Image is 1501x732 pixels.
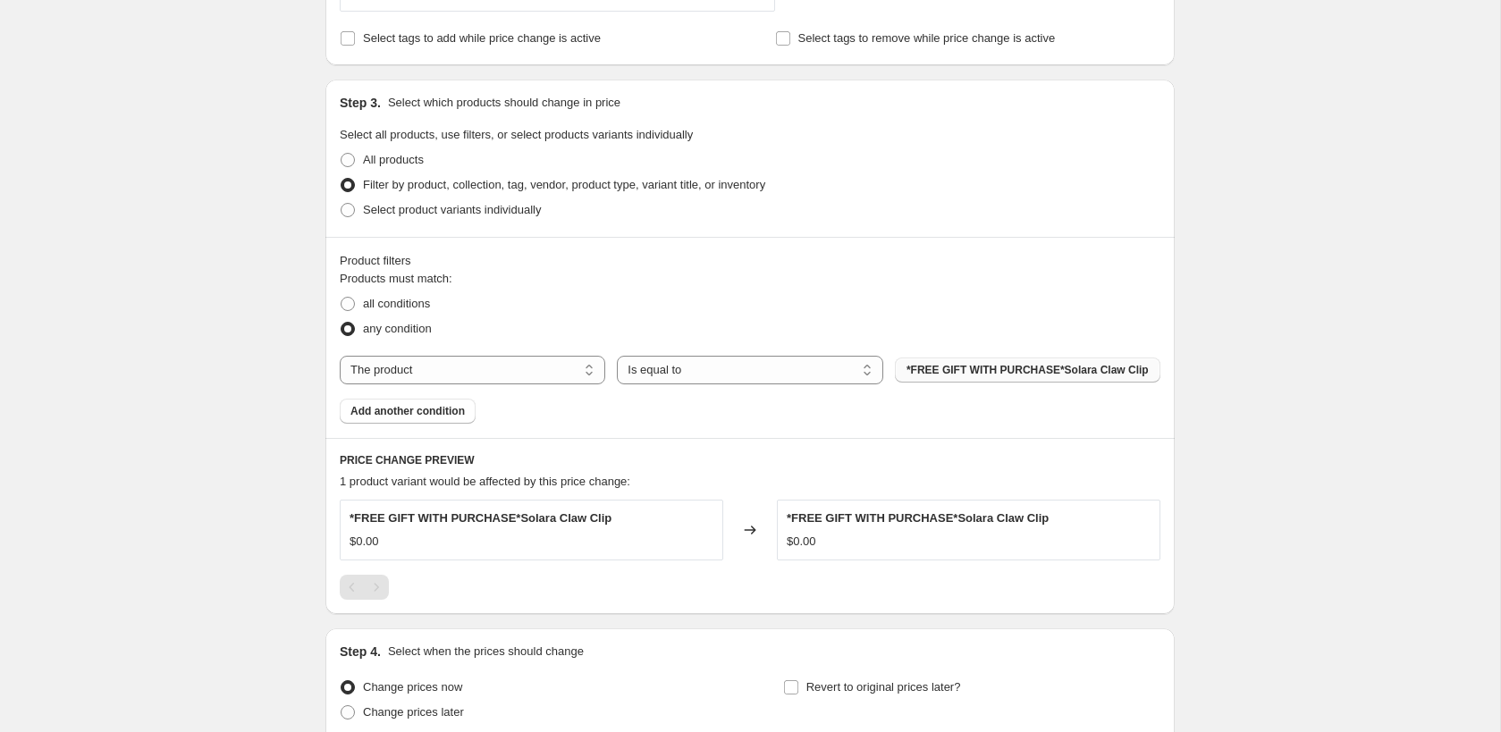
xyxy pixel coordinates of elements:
[340,475,630,488] span: 1 product variant would be affected by this price change:
[787,511,1049,525] span: *FREE GIFT WITH PURCHASE*Solara Claw Clip
[340,575,389,600] nav: Pagination
[350,534,379,548] span: $0.00
[340,399,476,424] button: Add another condition
[340,94,381,112] h2: Step 3.
[363,203,541,216] span: Select product variants individually
[806,680,961,694] span: Revert to original prices later?
[363,322,432,335] span: any condition
[363,31,601,45] span: Select tags to add while price change is active
[388,643,584,660] p: Select when the prices should change
[340,643,381,660] h2: Step 4.
[363,680,462,694] span: Change prices now
[787,534,816,548] span: $0.00
[363,297,430,310] span: all conditions
[388,94,620,112] p: Select which products should change in price
[895,358,1160,383] button: *FREE GIFT WITH PURCHASE*Solara Claw Clip
[798,31,1056,45] span: Select tags to remove while price change is active
[350,511,611,525] span: *FREE GIFT WITH PURCHASE*Solara Claw Clip
[363,153,424,166] span: All products
[340,128,693,141] span: Select all products, use filters, or select products variants individually
[907,363,1149,377] span: *FREE GIFT WITH PURCHASE*Solara Claw Clip
[350,404,465,418] span: Add another condition
[363,705,464,719] span: Change prices later
[340,252,1160,270] div: Product filters
[340,453,1160,467] h6: PRICE CHANGE PREVIEW
[340,272,452,285] span: Products must match:
[363,178,765,191] span: Filter by product, collection, tag, vendor, product type, variant title, or inventory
